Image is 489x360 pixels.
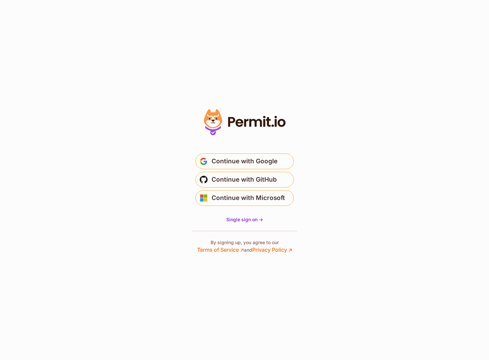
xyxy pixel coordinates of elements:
span: Continue with GitHub [212,174,277,185]
button: Continue with Microsoft [195,190,294,206]
a: Terms of Service ↗ [197,246,244,253]
span: Single sign on -> [226,217,263,222]
button: Continue with Google [195,153,294,169]
a: Single sign on -> [226,216,263,223]
a: Privacy Policy ↗ [252,246,292,253]
button: Continue with GitHub [195,172,294,188]
span: Continue with Microsoft [212,193,285,203]
p: By signing up, you agree to our and [197,239,292,254]
span: Continue with Google [212,156,277,167]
